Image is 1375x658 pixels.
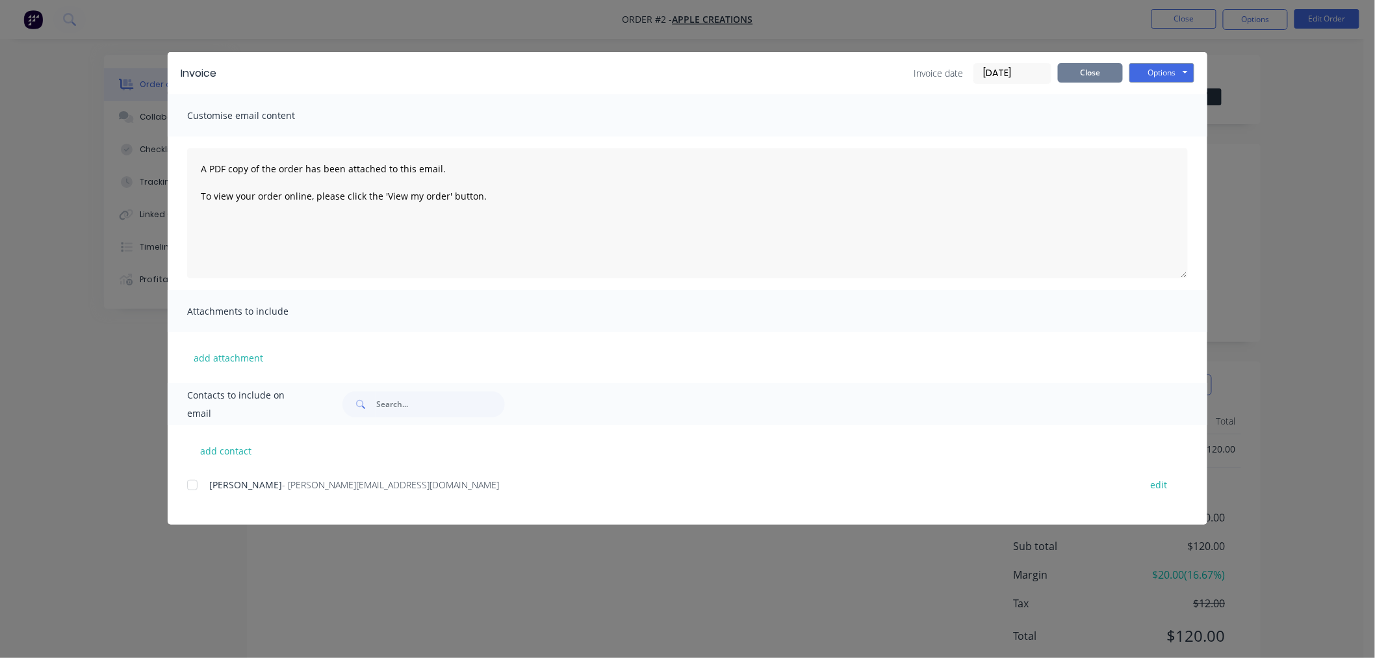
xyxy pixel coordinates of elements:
[1129,63,1194,83] button: Options
[376,391,505,417] input: Search...
[1058,63,1123,83] button: Close
[187,148,1188,278] textarea: A PDF copy of the order has been attached to this email. To view your order online, please click ...
[282,479,499,491] span: - [PERSON_NAME][EMAIL_ADDRESS][DOMAIN_NAME]
[187,386,310,423] span: Contacts to include on email
[914,66,963,80] span: Invoice date
[209,479,282,491] span: [PERSON_NAME]
[187,302,330,321] span: Attachments to include
[187,441,265,460] button: add contact
[187,107,330,125] span: Customise email content
[181,66,216,81] div: Invoice
[187,348,270,367] button: add attachment
[1143,476,1176,493] button: edit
